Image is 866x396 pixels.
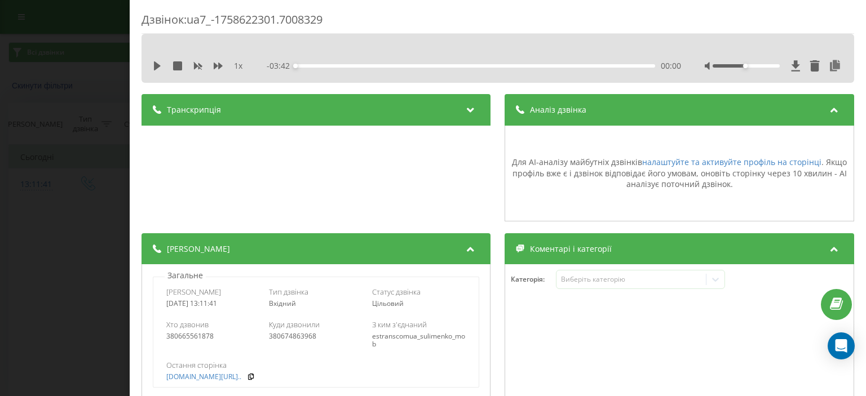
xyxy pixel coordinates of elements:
span: Остання сторінка [166,360,227,370]
span: Вхідний [269,299,297,308]
div: Дзвінок : ua7_-1758622301.7008329 [142,12,854,34]
span: 1 x [234,60,242,72]
span: Куди дзвонили [269,319,320,330]
span: [PERSON_NAME] [167,243,230,255]
div: Open Intercom Messenger [828,332,855,359]
span: Тип дзвінка [269,287,309,297]
span: Аналіз дзвінка [531,104,587,115]
div: Accessibility label [743,64,748,68]
span: Коментарі і категорії [531,243,612,255]
div: [DATE] 13:11:41 [166,300,260,308]
span: [PERSON_NAME] [166,287,221,297]
span: З ким з'єднаний [372,319,427,330]
span: Цільовий [372,299,404,308]
span: 00:00 [661,60,681,72]
div: Для AI-аналізу майбутніх дзвінків . Якщо профіль вже є і дзвінок відповідає його умовам, оновіть ... [511,157,848,190]
h4: Категорія : [511,275,556,283]
div: estranscomua_sulimenko_mob [372,332,466,349]
a: налаштуйте та активуйте профіль на сторінці [642,157,821,167]
span: - 03:42 [267,60,296,72]
p: Загальне [165,270,206,281]
a: [DOMAIN_NAME][URL].. [166,373,241,381]
span: Хто дзвонив [166,319,209,330]
div: 380665561878 [166,332,260,340]
span: Статус дзвінка [372,287,421,297]
div: Виберіть категорію [561,275,702,284]
div: Accessibility label [294,64,298,68]
div: 380674863968 [269,332,364,340]
span: Транскрипція [167,104,221,115]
